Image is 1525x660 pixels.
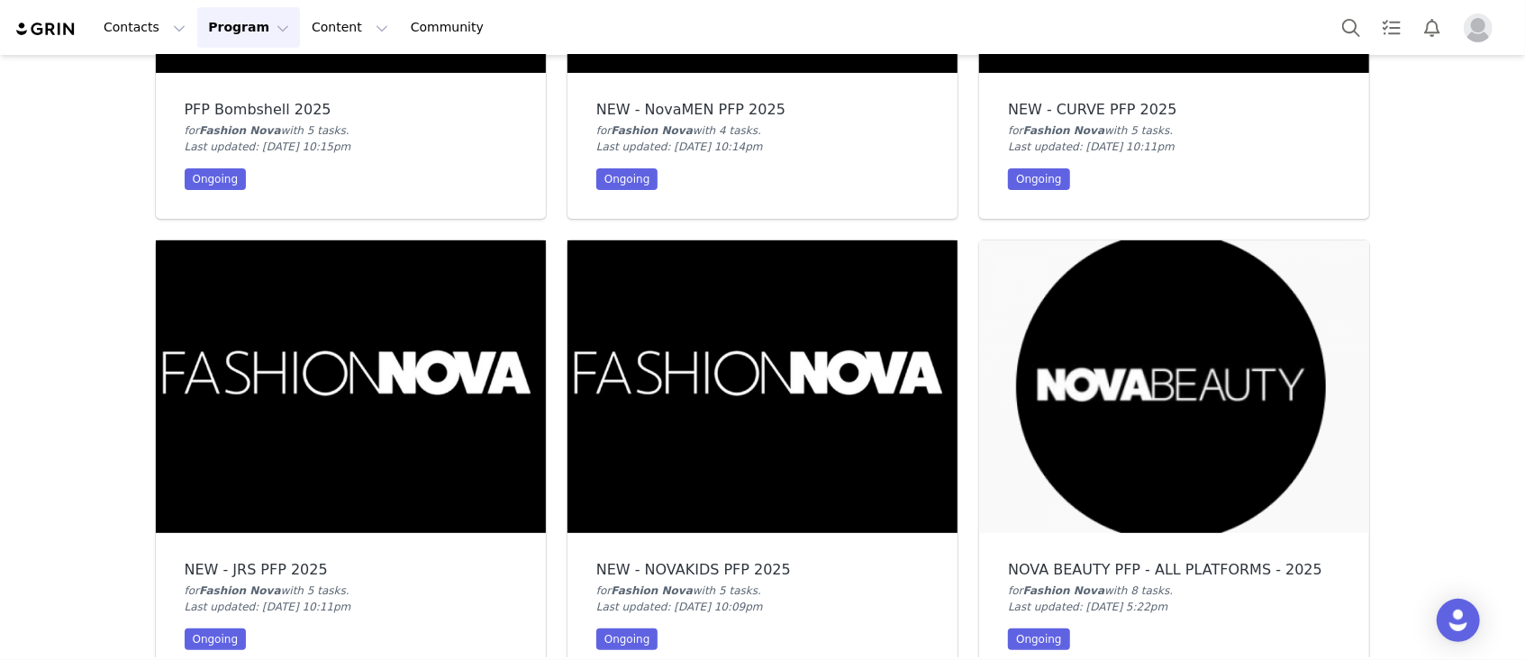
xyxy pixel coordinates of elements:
div: NOVA BEAUTY PFP - ALL PLATFORMS - 2025 [1008,562,1340,578]
div: for with 5 task . [185,122,517,139]
span: s [1164,124,1169,137]
span: Fashion Nova [611,584,693,597]
a: Tasks [1372,7,1412,48]
span: s [1164,584,1169,597]
div: Ongoing [596,168,658,190]
div: PFP Bombshell 2025 [185,102,517,118]
img: NEW - NOVAKIDS PFP 2025 [567,240,958,533]
span: Fashion Nova [1023,124,1105,137]
div: Last updated: [DATE] 5:22pm [1008,599,1340,615]
div: Ongoing [185,168,247,190]
button: Search [1331,7,1371,48]
div: for with 5 task . [185,583,517,599]
span: s [752,124,758,137]
div: NEW - NOVAKIDS PFP 2025 [596,562,929,578]
span: Fashion Nova [199,584,281,597]
button: Notifications [1412,7,1452,48]
div: Ongoing [1008,168,1070,190]
span: s [752,584,758,597]
span: Fashion Nova [611,124,693,137]
button: Contacts [93,7,196,48]
div: Last updated: [DATE] 10:09pm [596,599,929,615]
a: Community [400,7,503,48]
img: grin logo [14,21,77,38]
div: for with 8 task . [1008,583,1340,599]
div: NEW - NovaMEN PFP 2025 [596,102,929,118]
div: Ongoing [1008,628,1070,650]
div: for with 5 task . [596,583,929,599]
div: Last updated: [DATE] 10:11pm [185,599,517,615]
div: Ongoing [185,628,247,650]
div: NEW - CURVE PFP 2025 [1008,102,1340,118]
span: s [340,584,346,597]
button: Program [197,7,300,48]
span: Fashion Nova [1023,584,1105,597]
div: Open Intercom Messenger [1437,599,1480,642]
div: for with 5 task . [1008,122,1340,139]
img: placeholder-profile.jpg [1464,14,1493,42]
div: NEW - JRS PFP 2025 [185,562,517,578]
span: Fashion Nova [199,124,281,137]
div: Last updated: [DATE] 10:15pm [185,139,517,155]
div: for with 4 task . [596,122,929,139]
div: Last updated: [DATE] 10:14pm [596,139,929,155]
div: Last updated: [DATE] 10:11pm [1008,139,1340,155]
div: Ongoing [596,628,658,650]
button: Profile [1453,14,1511,42]
span: s [340,124,346,137]
img: NEW - JRS PFP 2025 [156,240,546,533]
button: Content [301,7,399,48]
img: NOVA BEAUTY PFP - ALL PLATFORMS - 2025 [979,240,1369,533]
